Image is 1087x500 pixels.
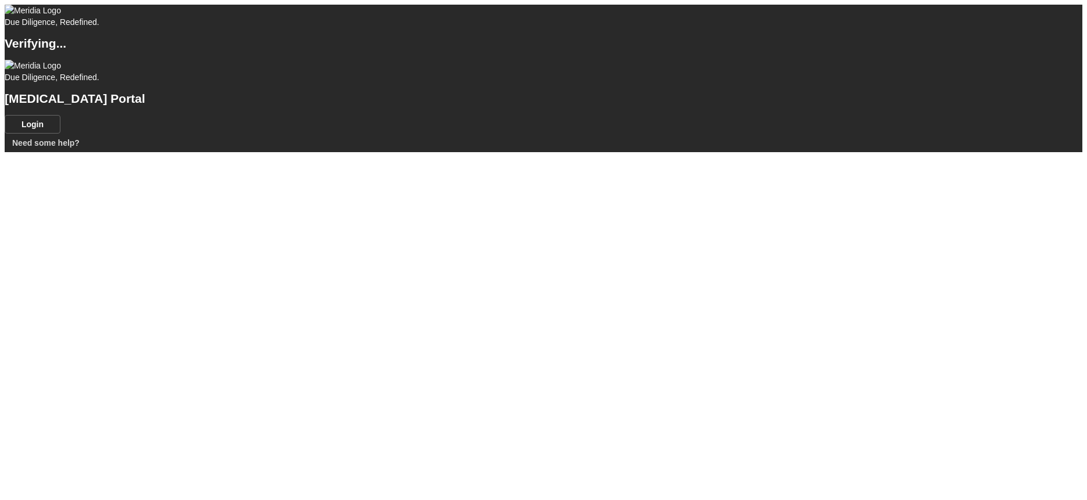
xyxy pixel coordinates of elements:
img: Meridia Logo [5,60,61,71]
button: Login [5,115,60,134]
h2: [MEDICAL_DATA] Portal [5,93,1082,105]
span: Due Diligence, Redefined. [5,17,99,27]
img: Meridia Logo [5,5,61,16]
button: Need some help? [5,134,87,152]
h2: Verifying... [5,38,1082,49]
span: Due Diligence, Redefined. [5,73,99,82]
